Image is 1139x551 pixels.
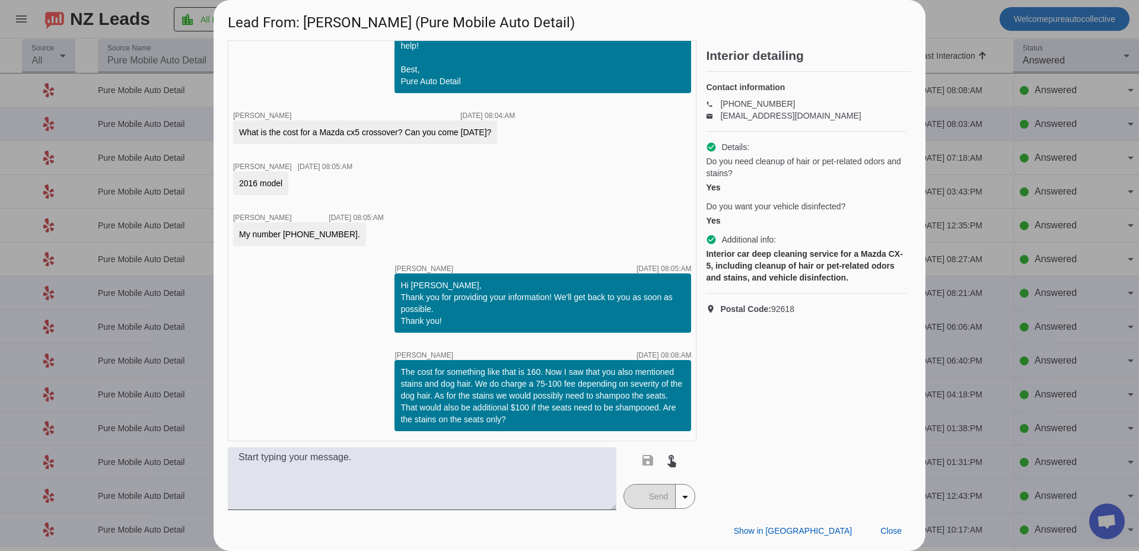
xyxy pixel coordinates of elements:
div: What is the cost for a Mazda cx5 crossover? Can you come [DATE]? [239,126,491,138]
div: [DATE] 08:05:AM [329,214,383,221]
div: Hi [PERSON_NAME], Thank you for providing your information! We'll get back to you as soon as poss... [400,279,685,327]
div: The cost for something like that is 160. Now I saw that you also mentioned stains and dog hair. W... [400,366,685,425]
h2: Interior detailing [706,50,911,62]
span: Show in [GEOGRAPHIC_DATA] [734,526,852,536]
mat-icon: check_circle [706,234,717,245]
div: Yes [706,181,906,193]
mat-icon: touch_app [664,453,679,467]
span: Do you want your vehicle disinfected? [706,200,845,212]
a: [PHONE_NUMBER] [720,99,795,109]
span: [PERSON_NAME] [233,112,292,120]
div: Interior car deep cleaning service for a Mazda CX-5, including cleanup of hair or pet-related odo... [706,248,906,284]
span: 92618 [720,303,794,315]
mat-icon: location_on [706,304,720,314]
span: [PERSON_NAME] [233,214,292,222]
mat-icon: check_circle [706,142,717,152]
span: Do you need cleanup of hair or pet-related odors and stains? [706,155,906,179]
mat-icon: phone [706,101,720,107]
span: [PERSON_NAME] [394,352,453,359]
span: Additional info: [721,234,776,246]
div: [DATE] 08:04:AM [460,112,515,119]
div: [DATE] 08:05:AM [637,265,691,272]
button: Show in [GEOGRAPHIC_DATA] [724,520,861,542]
span: Close [880,526,902,536]
span: [PERSON_NAME] [233,163,292,171]
div: [DATE] 08:05:AM [298,163,352,170]
div: My number [PHONE_NUMBER]. [239,228,360,240]
span: [PERSON_NAME] [394,265,453,272]
strong: Postal Code: [720,304,771,314]
span: Details: [721,141,749,153]
mat-icon: arrow_drop_down [678,490,692,504]
div: 2016 model [239,177,282,189]
h4: Contact information [706,81,906,93]
button: Close [871,520,911,542]
div: [DATE] 08:08:AM [637,352,691,359]
mat-icon: email [706,113,720,119]
a: [EMAIL_ADDRESS][DOMAIN_NAME] [720,111,861,120]
div: Yes [706,215,906,227]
